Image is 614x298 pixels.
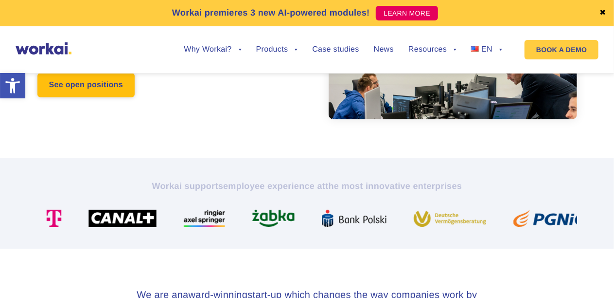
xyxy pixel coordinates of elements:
[376,6,438,20] a: LEARN MORE
[599,9,606,17] a: ✖
[408,46,456,54] a: Resources
[256,46,298,54] a: Products
[37,180,577,192] h2: Workai supports the most innovative enterprises
[172,6,370,19] p: Workai premieres 3 new AI-powered modules!
[223,181,325,191] i: employee experience at
[374,46,394,54] a: News
[184,46,241,54] a: Why Workai?
[481,45,492,54] span: EN
[525,40,598,59] a: BOOK A DEMO
[37,73,135,97] a: See open positions
[312,46,359,54] a: Case studies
